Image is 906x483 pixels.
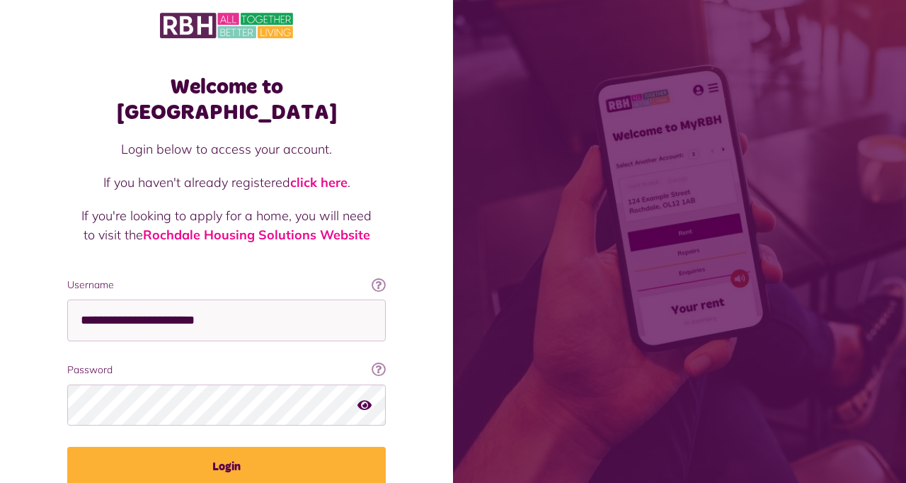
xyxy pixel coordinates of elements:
a: click here [290,174,348,191]
h1: Welcome to [GEOGRAPHIC_DATA] [67,74,386,125]
p: Login below to access your account. [81,140,372,159]
label: Password [67,363,386,377]
img: MyRBH [160,11,293,40]
a: Rochdale Housing Solutions Website [143,227,370,243]
p: If you're looking to apply for a home, you will need to visit the [81,206,372,244]
p: If you haven't already registered . [81,173,372,192]
label: Username [67,278,386,292]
